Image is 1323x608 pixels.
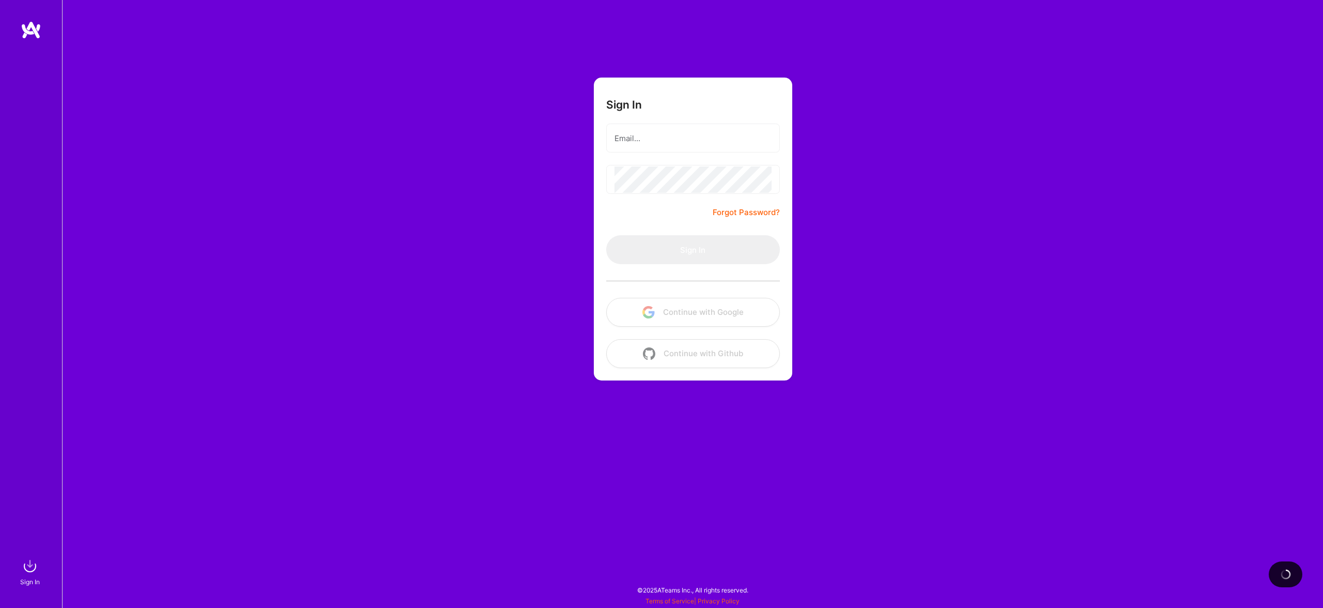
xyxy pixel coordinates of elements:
img: icon [642,306,655,318]
div: © 2025 ATeams Inc., All rights reserved. [62,577,1323,603]
input: Email... [614,125,772,151]
a: Terms of Service [645,597,694,605]
div: Sign In [20,576,40,587]
img: logo [21,21,41,39]
img: sign in [20,556,40,576]
a: Forgot Password? [713,206,780,219]
img: icon [643,347,655,360]
a: Privacy Policy [698,597,740,605]
span: | [645,597,740,605]
h3: Sign In [606,98,642,111]
button: Continue with Google [606,298,780,327]
button: Continue with Github [606,339,780,368]
a: sign inSign In [22,556,40,587]
button: Sign In [606,235,780,264]
img: loading [1281,569,1291,580]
